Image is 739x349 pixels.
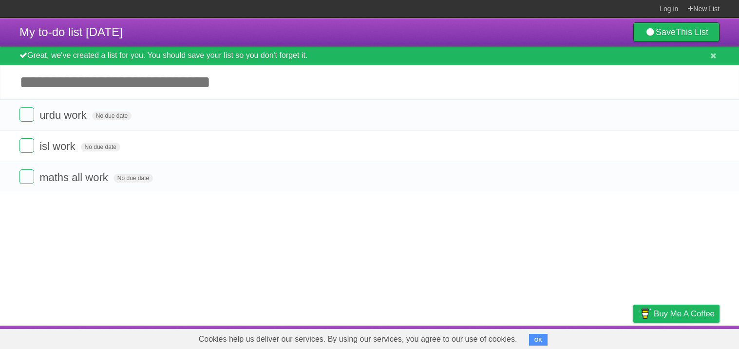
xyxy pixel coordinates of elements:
img: Buy me a coffee [638,305,651,322]
label: Done [19,169,34,184]
a: Suggest a feature [658,328,720,347]
label: Done [19,107,34,122]
b: This List [676,27,708,37]
a: Buy me a coffee [633,305,720,323]
span: maths all work [39,171,111,184]
label: Done [19,138,34,153]
span: isl work [39,140,77,152]
a: Developers [536,328,575,347]
span: No due date [92,111,132,120]
a: SaveThis List [633,22,720,42]
span: Buy me a coffee [654,305,715,322]
span: My to-do list [DATE] [19,25,123,38]
span: No due date [81,143,120,151]
button: OK [529,334,548,346]
a: About [504,328,524,347]
a: Terms [587,328,609,347]
a: Privacy [621,328,646,347]
span: No due date [114,174,153,183]
span: Cookies help us deliver our services. By using our services, you agree to our use of cookies. [189,330,527,349]
span: urdu work [39,109,89,121]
